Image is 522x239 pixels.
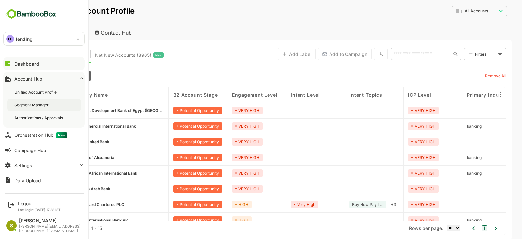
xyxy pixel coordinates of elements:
button: Settings [3,159,85,172]
div: B2 Account Stage [16,71,68,81]
span: Intent Topics [327,92,360,98]
span: B2 Account Stage [150,92,195,98]
div: LE [6,35,14,43]
button: Campaign Hub [3,144,85,157]
div: Settings [14,163,32,168]
span: Export Development Bank of Egypt (Ebank) [56,108,141,113]
div: VERY HIGH [385,169,416,177]
div: VERY HIGH [385,154,416,161]
div: HIGH [209,201,229,208]
div: Potential Opportunity [150,169,199,177]
button: back [11,6,21,16]
div: Account Hub [14,76,42,82]
div: HIGH [209,216,229,224]
button: Add Label [255,48,293,60]
span: Primary Industry [444,92,486,98]
div: Potential Opportunity [150,138,199,146]
div: VERY HIGH [385,201,416,208]
button: Account Hub [3,72,85,85]
div: Contact Hub [67,25,115,40]
p: lending [16,36,33,42]
span: Company name [46,92,85,98]
div: Potential Opportunity [150,154,199,161]
div: VERY HIGH [209,138,240,146]
div: VERY HIGH [209,122,240,130]
span: ABC International Bank Plc [56,218,106,223]
div: [PERSON_NAME][EMAIL_ADDRESS][PERSON_NAME][DOMAIN_NAME] [19,224,82,233]
div: Total Rows: 9 | Rows: 1 - 15 [20,225,79,231]
div: + 3 [366,201,376,208]
img: BambooboxFullLogoMark.5f36c76dfaba33ec1ec1367b70bb1252.svg [3,8,58,20]
div: Logout [18,201,61,206]
span: banking [444,155,459,160]
span: B2 Account Stage [19,73,55,78]
span: Target Accounts (9) [20,51,64,59]
div: Dashboard [14,61,39,67]
div: VERY HIGH [209,107,240,114]
div: VERY HIGH [385,138,416,146]
div: Data Upload [14,178,41,183]
div: Filters [452,47,484,61]
span: Arab African International Bank [56,171,115,176]
button: Orchestration HubNew [3,129,85,142]
div: Potential Opportunity [150,185,199,193]
button: 1 [459,225,465,231]
div: Unified Account Profile [14,89,58,95]
u: Remove All [462,73,484,78]
div: All Accounts [433,8,474,14]
div: Newly surfaced ICP-fit accounts from Intent, Website, LinkedIn, and other engagement signals. [72,51,141,59]
div: VERY HIGH [209,185,240,193]
span: Engagement Level [209,92,254,98]
span: Net New Accounts ( 3965 ) [72,51,129,59]
div: VERY HIGH [385,216,416,224]
div: VERY HIGH [209,169,240,177]
div: Orchestration Hub [14,132,67,138]
span: ICP Level [385,92,408,98]
div: LElending [4,32,84,45]
span: Buy Now Pay Later [329,202,361,207]
div: Potential Opportunity [150,107,199,114]
div: [PERSON_NAME] [19,218,82,224]
div: S [6,220,17,231]
div: All Accounts [429,5,484,18]
span: Ahli United Bank [56,139,86,144]
span: New [132,51,139,59]
span: Intent Level [268,92,297,98]
div: Potential Opportunity [150,122,199,130]
div: VERY HIGH [209,154,240,161]
span: New [56,132,67,138]
div: Account Hub [10,25,64,40]
p: Last login: [DATE] 17:33 IST [18,208,61,212]
div: VERY HIGH [385,185,416,193]
span: Bank of Alexandria [56,155,91,160]
button: Dashboard [3,57,85,70]
div: Filters [452,51,473,57]
span: Commercial International Bank [56,124,113,129]
button: Export the selected data as CSV [351,48,365,60]
div: Authorizations / Approvals [14,115,64,120]
span: All Accounts [442,9,465,13]
span: Standard Chartered PLC [56,202,101,207]
div: Segment Manager [14,102,50,108]
span: banking [444,218,459,223]
div: Potential Opportunity [150,201,199,208]
button: Data Upload [3,174,85,187]
span: banking [444,124,459,129]
div: Very High [268,201,296,208]
span: Oman Arab Bank [56,186,87,191]
div: Potential Opportunity [150,216,199,224]
div: Campaign Hub [14,148,46,153]
div: VERY HIGH [385,122,416,130]
span: banking [444,171,459,176]
div: VERY HIGH [385,107,416,114]
button: Add to Campaign [295,48,349,60]
p: Unified Account Profile [25,7,112,15]
span: Rows per page: [386,225,421,231]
